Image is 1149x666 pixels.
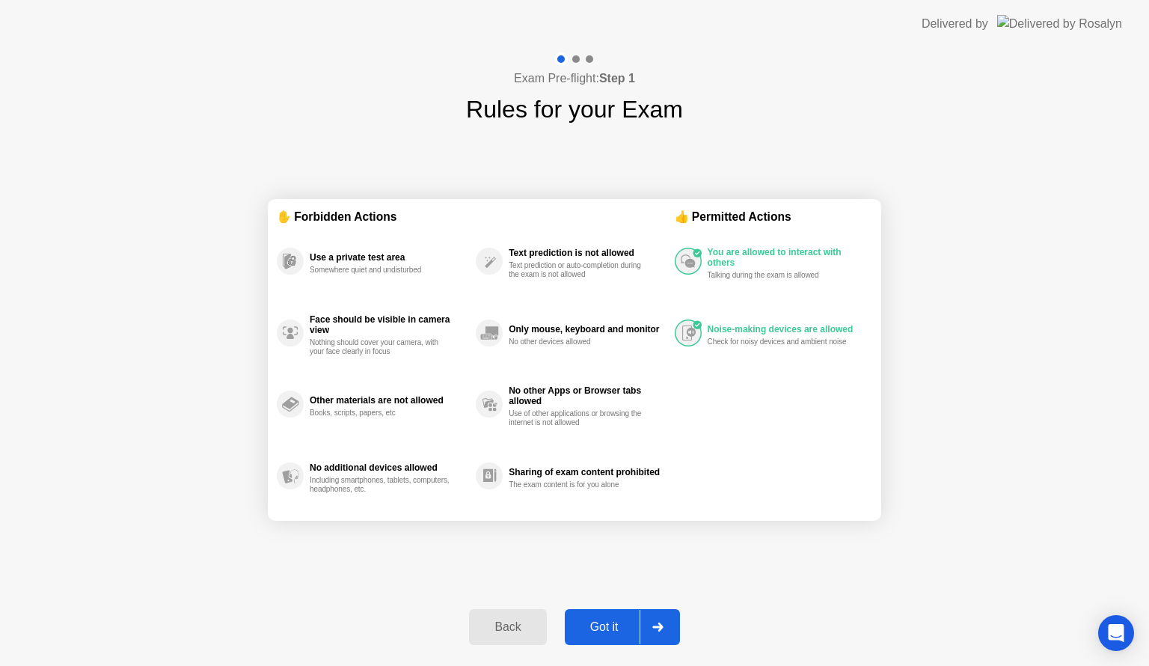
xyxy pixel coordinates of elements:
div: Back [474,620,542,634]
div: Open Intercom Messenger [1098,615,1134,651]
div: Check for noisy devices and ambient noise [708,337,849,346]
h4: Exam Pre-flight: [514,70,635,88]
button: Got it [565,609,680,645]
div: Including smartphones, tablets, computers, headphones, etc. [310,476,451,494]
div: You are allowed to interact with others [708,247,865,268]
div: The exam content is for you alone [509,480,650,489]
h1: Rules for your Exam [466,91,683,127]
div: Other materials are not allowed [310,395,468,406]
div: Sharing of exam content prohibited [509,467,667,477]
div: Somewhere quiet and undisturbed [310,266,451,275]
div: Books, scripts, papers, etc [310,409,451,418]
div: Only mouse, keyboard and monitor [509,324,667,334]
div: No other Apps or Browser tabs allowed [509,385,667,406]
div: No additional devices allowed [310,462,468,473]
img: Delivered by Rosalyn [997,15,1122,32]
b: Step 1 [599,72,635,85]
div: Talking during the exam is allowed [708,271,849,280]
div: 👍 Permitted Actions [675,208,872,225]
div: Text prediction or auto-completion during the exam is not allowed [509,261,650,279]
div: Face should be visible in camera view [310,314,468,335]
div: Use a private test area [310,252,468,263]
div: Nothing should cover your camera, with your face clearly in focus [310,338,451,356]
div: ✋ Forbidden Actions [277,208,675,225]
button: Back [469,609,546,645]
div: Use of other applications or browsing the internet is not allowed [509,409,650,427]
div: No other devices allowed [509,337,650,346]
div: Noise-making devices are allowed [708,324,865,334]
div: Text prediction is not allowed [509,248,667,258]
div: Delivered by [922,15,988,33]
div: Got it [569,620,640,634]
